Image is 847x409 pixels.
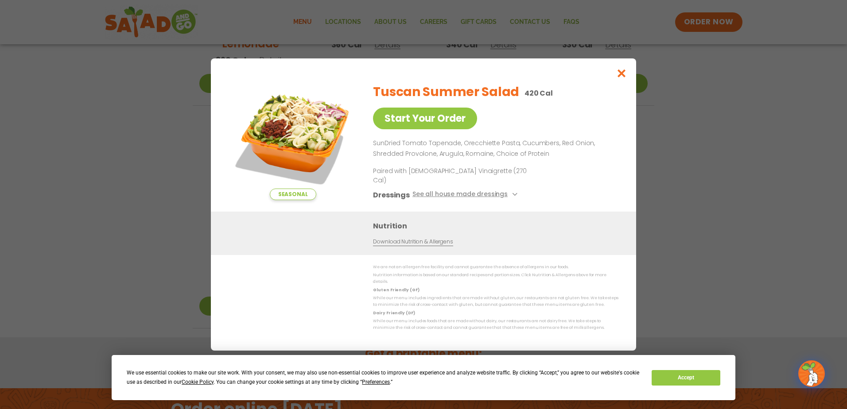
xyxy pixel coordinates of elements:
[373,272,618,286] p: Nutrition information is based on our standard recipes and portion sizes. Click Nutrition & Aller...
[373,310,415,316] strong: Dairy Friendly (DF)
[182,379,214,385] span: Cookie Policy
[373,318,618,332] p: While our menu includes foods that are made without dairy, our restaurants are not dairy free. We...
[652,370,720,386] button: Accept
[127,368,641,387] div: We use essential cookies to make our site work. With your consent, we may also use non-essential ...
[270,189,316,200] span: Seasonal
[373,138,615,159] p: SunDried Tomato Tapenade, Orecchiette Pasta, Cucumbers, Red Onion, Shredded Provolone, Arugula, R...
[231,76,355,200] img: Featured product photo for Tuscan Summer Salad
[373,83,519,101] h2: Tuscan Summer Salad
[412,189,520,201] button: See all house made dressings
[362,379,390,385] span: Preferences
[373,295,618,309] p: While our menu includes ingredients that are made without gluten, our restaurants are not gluten ...
[373,220,623,232] h3: Nutrition
[373,166,537,185] p: Paired with [DEMOGRAPHIC_DATA] Vinaigrette (270 Cal)
[373,238,453,246] a: Download Nutrition & Allergens
[799,361,824,386] img: wpChatIcon
[373,264,618,270] p: We are not an allergen free facility and cannot guarantee the absence of allergens in our foods.
[607,58,636,88] button: Close modal
[373,108,477,129] a: Start Your Order
[525,88,553,99] p: 420 Cal
[373,189,410,201] h3: Dressings
[112,355,735,400] div: Cookie Consent Prompt
[373,287,419,293] strong: Gluten Friendly (GF)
